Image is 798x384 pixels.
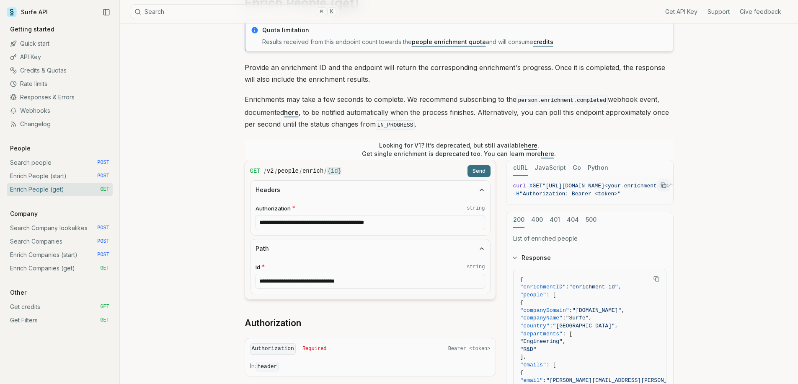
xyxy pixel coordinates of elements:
[520,307,569,314] span: "companyDomain"
[327,7,336,16] kbd: K
[262,38,668,46] p: Results received from this endpoint count towards the and will consume
[7,37,113,50] a: Quick start
[650,272,663,285] button: Copy Text
[573,160,581,176] button: Go
[262,26,668,34] p: Quota limitation
[520,377,543,384] span: "email"
[569,307,573,314] span: :
[550,323,553,329] span: :
[615,323,618,329] span: ,
[7,77,113,91] a: Rate limits
[517,96,608,105] code: person.enrichment.completed
[100,6,113,18] button: Collapse Sidebar
[520,331,563,337] span: "departments"
[7,144,34,153] p: People
[513,160,528,176] button: cURL
[7,262,113,275] a: Enrich Companies (get) GET
[7,64,113,77] a: Credits & Quotas
[256,263,260,271] span: id
[520,354,527,360] span: ],
[520,315,563,321] span: "companyName"
[553,323,615,329] span: "[GEOGRAPHIC_DATA]"
[302,167,323,175] code: enrich
[467,205,485,212] code: string
[567,212,579,228] button: 404
[97,173,109,179] span: POST
[621,307,625,314] span: ,
[588,160,608,176] button: Python
[520,369,524,376] span: {
[7,91,113,104] a: Responses & Errors
[526,183,533,189] span: -X
[520,362,546,368] span: "emails"
[563,315,566,321] span: :
[569,284,618,290] span: "enrichment-id"
[327,167,341,175] code: {id}
[520,346,537,353] span: "R&D"
[7,235,113,248] a: Search Companies POST
[7,156,113,169] a: Search people POST
[412,38,486,45] a: people enrichment quota
[275,167,277,175] span: /
[665,8,697,16] a: Get API Key
[7,117,113,131] a: Changelog
[519,191,621,197] span: "Authorization: Bearer <token>"
[256,205,291,213] span: Authorization
[563,331,572,337] span: : [
[520,299,524,306] span: {
[550,212,560,228] button: 401
[7,25,58,34] p: Getting started
[467,165,491,177] button: Send
[97,238,109,245] span: POST
[245,93,674,131] p: Enrichments may take a few seconds to complete. We recommend subscribing to the webhook event, do...
[589,315,592,321] span: ,
[250,167,261,175] span: GET
[300,167,302,175] span: /
[100,304,109,310] span: GET
[7,50,113,64] a: API Key
[531,212,543,228] button: 400
[245,62,674,85] p: Provide an enrichment ID and the endpoint will return the corresponding enrichment's progress. On...
[520,323,550,329] span: "country"
[566,315,589,321] span: "Surfe"
[7,221,113,235] a: Search Company lookalikes POST
[362,141,556,158] p: Looking for V1? It’s deprecated, but still available . Get single enrichment is deprecated too. Y...
[7,288,30,297] p: Other
[532,183,542,189] span: GET
[7,300,113,314] a: Get credits GET
[267,167,274,175] code: v2
[708,8,730,16] a: Support
[513,234,666,243] p: List of enriched people
[524,142,537,149] a: here
[376,120,415,130] code: IN_PROGRESS
[566,284,569,290] span: :
[513,183,526,189] span: curl
[7,314,113,327] a: Get Filters GET
[7,248,113,262] a: Enrich Companies (start) POST
[467,264,485,270] code: string
[513,191,520,197] span: -H
[245,317,301,329] a: Authorization
[572,307,621,314] span: "[DOMAIN_NAME]"
[546,362,556,368] span: : [
[256,362,279,371] code: header
[546,292,556,298] span: : [
[520,292,546,298] span: "people"
[264,167,266,175] span: /
[250,362,491,371] p: In:
[546,377,729,384] span: "[PERSON_NAME][EMAIL_ADDRESS][PERSON_NAME][DOMAIN_NAME]"
[251,181,490,199] button: Headers
[7,183,113,196] a: Enrich People (get) GET
[657,179,670,192] button: Copy Text
[7,210,41,218] p: Company
[97,252,109,258] span: POST
[563,338,566,345] span: ,
[618,284,622,290] span: ,
[7,169,113,183] a: Enrich People (start) POST
[100,186,109,193] span: GET
[448,345,491,352] span: Bearer <token>
[520,276,524,283] span: {
[513,212,524,228] button: 200
[324,167,326,175] span: /
[284,108,299,117] a: here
